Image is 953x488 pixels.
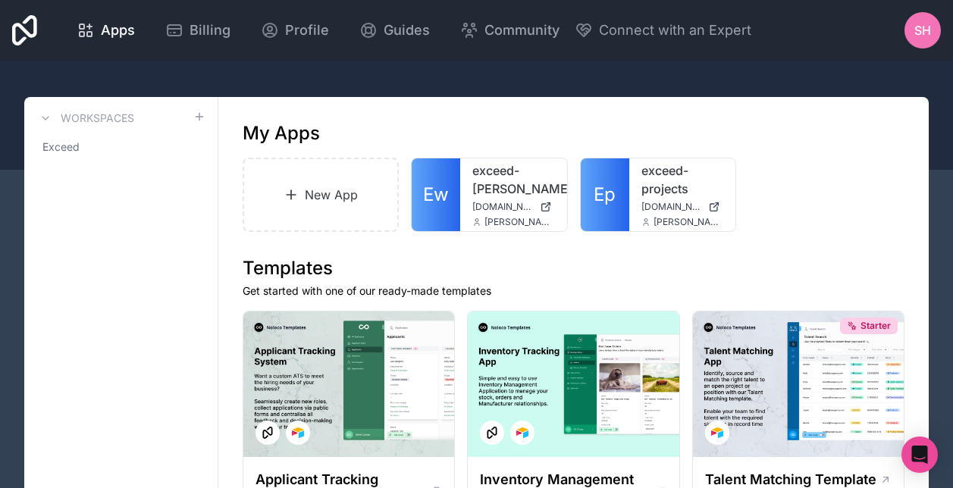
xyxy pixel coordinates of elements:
a: Ew [412,158,460,231]
span: [PERSON_NAME][EMAIL_ADDRESS][DOMAIN_NAME] [484,216,554,228]
span: [PERSON_NAME][EMAIL_ADDRESS][DOMAIN_NAME] [654,216,723,228]
span: Apps [101,20,135,41]
span: Ew [423,183,449,207]
img: Airtable Logo [292,427,304,439]
a: Apps [64,14,147,47]
button: Connect with an Expert [575,20,751,41]
span: [DOMAIN_NAME][PERSON_NAME] [472,201,533,213]
span: [DOMAIN_NAME] [641,201,702,213]
img: Airtable Logo [516,427,528,439]
a: Profile [249,14,341,47]
a: [DOMAIN_NAME][PERSON_NAME] [472,201,554,213]
h1: Templates [243,256,904,280]
a: Guides [347,14,442,47]
span: Profile [285,20,329,41]
span: Starter [861,320,891,332]
img: Airtable Logo [711,427,723,439]
span: Billing [190,20,230,41]
div: Open Intercom Messenger [901,436,938,473]
span: SH [914,21,931,39]
span: Community [484,20,560,41]
span: Ep [594,183,616,207]
a: exceed-[PERSON_NAME] [472,161,554,198]
p: Get started with one of our ready-made templates [243,283,904,299]
a: [DOMAIN_NAME] [641,201,723,213]
a: New App [243,158,399,232]
span: Guides [384,20,430,41]
h1: My Apps [243,121,320,145]
a: Community [448,14,572,47]
h3: Workspaces [61,111,134,126]
a: Ep [581,158,629,231]
span: Exceed [42,139,80,155]
a: Billing [153,14,243,47]
a: exceed-projects [641,161,723,198]
span: Connect with an Expert [599,20,751,41]
a: Exceed [36,133,205,161]
a: Workspaces [36,109,134,127]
